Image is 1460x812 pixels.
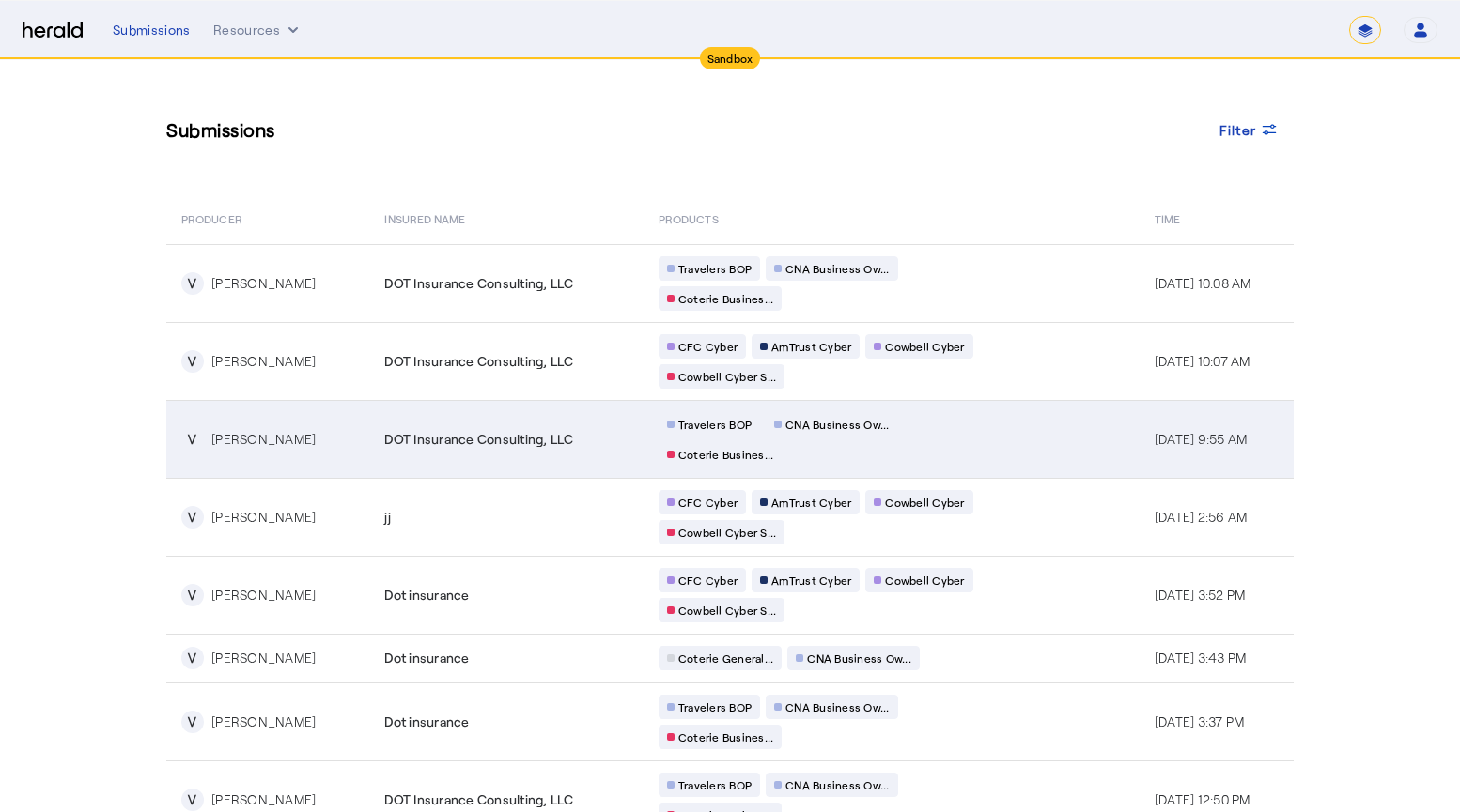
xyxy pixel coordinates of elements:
[1155,353,1250,369] span: [DATE] 10:07 AM
[211,508,316,527] div: [PERSON_NAME]
[113,21,191,39] div: Submissions
[785,699,890,714] span: CNA Business Ow...
[181,711,204,733] div: V
[678,369,777,384] span: Cowbell Cyber S...
[211,649,316,667] div: [PERSON_NAME]
[659,208,719,227] span: PRODUCTS
[678,573,738,588] span: CFC Cyber
[384,649,469,667] span: Dot insurance
[678,339,738,354] span: CFC Cyber
[1219,120,1257,140] span: Filter
[1155,587,1246,603] span: [DATE] 3:52 PM
[678,495,738,510] span: CFC Cyber
[181,208,242,227] span: PRODUCER
[211,430,316,449] div: [PERSON_NAME]
[211,274,316,293] div: [PERSON_NAME]
[1155,275,1251,291] span: [DATE] 10:08 AM
[211,586,316,605] div: [PERSON_NAME]
[384,586,469,605] span: Dot insurance
[384,508,391,527] span: jj
[1155,509,1248,525] span: [DATE] 2:56 AM
[785,417,890,432] span: CNA Business Ow...
[678,417,752,432] span: Travelers BOP
[384,352,573,371] span: DOT Insurance Consulting, LLC
[181,584,204,606] div: V
[23,22,83,39] img: Herald Logo
[678,651,774,666] span: Coterie General...
[771,495,851,510] span: AmTrust Cyber
[181,428,204,451] div: V
[678,729,774,744] span: Coterie Busines...
[885,339,964,354] span: Cowbell Cyber
[785,777,890,792] span: CNA Business Ow...
[384,430,573,449] span: DOT Insurance Consulting, LLC
[678,447,774,462] span: Coterie Busines...
[1204,113,1295,146] button: Filter
[211,790,316,809] div: [PERSON_NAME]
[1155,791,1250,807] span: [DATE] 12:50 PM
[885,495,964,510] span: Cowbell Cyber
[1155,431,1248,447] span: [DATE] 9:55 AM
[181,272,204,295] div: V
[384,790,573,809] span: DOT Insurance Consulting, LLC
[771,573,851,588] span: AmTrust Cyber
[166,116,275,143] h3: Submissions
[1155,713,1245,729] span: [DATE] 3:37 PM
[384,208,465,227] span: Insured Name
[678,291,774,306] span: Coterie Busines...
[384,274,573,293] span: DOT Insurance Consulting, LLC
[678,525,777,540] span: Cowbell Cyber S...
[678,603,777,618] span: Cowbell Cyber S...
[700,47,761,69] div: Sandbox
[1155,208,1180,227] span: Time
[181,647,204,669] div: V
[1155,650,1247,666] span: [DATE] 3:43 PM
[213,21,303,39] button: Resources dropdown menu
[678,699,752,714] span: Travelers BOP
[181,506,204,529] div: V
[807,651,911,666] span: CNA Business Ow...
[678,777,752,792] span: Travelers BOP
[211,352,316,371] div: [PERSON_NAME]
[181,350,204,373] div: V
[885,573,964,588] span: Cowbell Cyber
[785,261,890,276] span: CNA Business Ow...
[181,789,204,811] div: V
[384,712,469,731] span: Dot insurance
[678,261,752,276] span: Travelers BOP
[211,712,316,731] div: [PERSON_NAME]
[771,339,851,354] span: AmTrust Cyber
